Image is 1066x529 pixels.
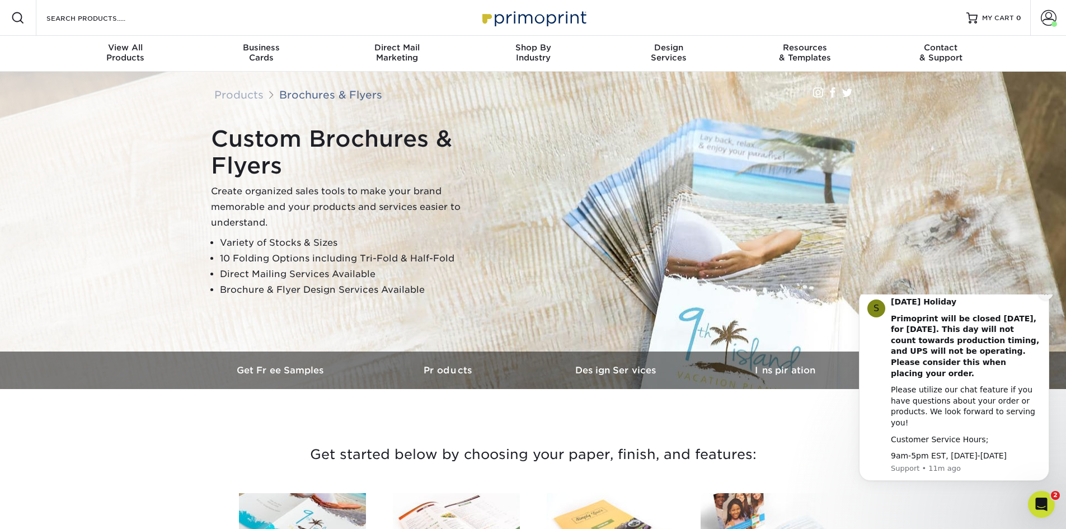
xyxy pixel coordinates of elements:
img: Primoprint [477,6,589,30]
span: 2 [1051,491,1060,500]
a: View AllProducts [58,36,194,72]
span: Resources [737,43,873,53]
li: Brochure & Flyer Design Services Available [220,282,491,298]
div: Cards [193,43,329,63]
span: Direct Mail [329,43,465,53]
input: SEARCH PRODUCTS..... [45,11,154,25]
div: Please utilize our chat feature if you have questions about your order or products. We look forwa... [49,90,199,134]
iframe: Google Customer Reviews [3,495,95,525]
h3: Inspiration [701,365,869,376]
div: Profile image for Support [25,5,43,23]
a: BusinessCards [193,36,329,72]
span: Design [601,43,737,53]
iframe: Intercom live chat [1028,491,1055,518]
div: Message content [49,2,199,167]
p: Create organized sales tools to make your brand memorable and your products and services easier t... [211,184,491,231]
li: 10 Folding Options including Tri-Fold & Half-Fold [220,251,491,266]
h3: Get started below by choosing your paper, finish, and features: [206,429,861,480]
span: Contact [873,43,1009,53]
span: MY CART [982,13,1014,23]
a: Resources& Templates [737,36,873,72]
iframe: Intercom notifications message [842,294,1066,499]
div: Customer Service Hours; [49,140,199,151]
h3: Design Services [533,365,701,376]
a: Products [365,352,533,389]
a: DesignServices [601,36,737,72]
span: 0 [1016,14,1021,22]
li: Variety of Stocks & Sizes [220,235,491,251]
h3: Products [365,365,533,376]
h1: Custom Brochures & Flyers [211,125,491,179]
div: Products [58,43,194,63]
li: Direct Mailing Services Available [220,266,491,282]
div: & Support [873,43,1009,63]
b: [DATE] Holiday [49,3,114,12]
span: Business [193,43,329,53]
a: Brochures & Flyers [279,88,382,101]
span: View All [58,43,194,53]
span: Shop By [465,43,601,53]
a: Design Services [533,352,701,389]
h3: Get Free Samples [198,365,365,376]
div: 9am-5pm EST, [DATE]-[DATE] [49,156,199,167]
div: Services [601,43,737,63]
div: & Templates [737,43,873,63]
p: Message from Support, sent 11m ago [49,169,199,179]
div: Industry [465,43,601,63]
a: Get Free Samples [198,352,365,389]
a: Direct MailMarketing [329,36,465,72]
a: Inspiration [701,352,869,389]
a: Contact& Support [873,36,1009,72]
a: Products [214,88,264,101]
div: Marketing [329,43,465,63]
a: Shop ByIndustry [465,36,601,72]
b: Primoprint will be closed [DATE], for [DATE]. This day will not count towards production timing, ... [49,20,197,83]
